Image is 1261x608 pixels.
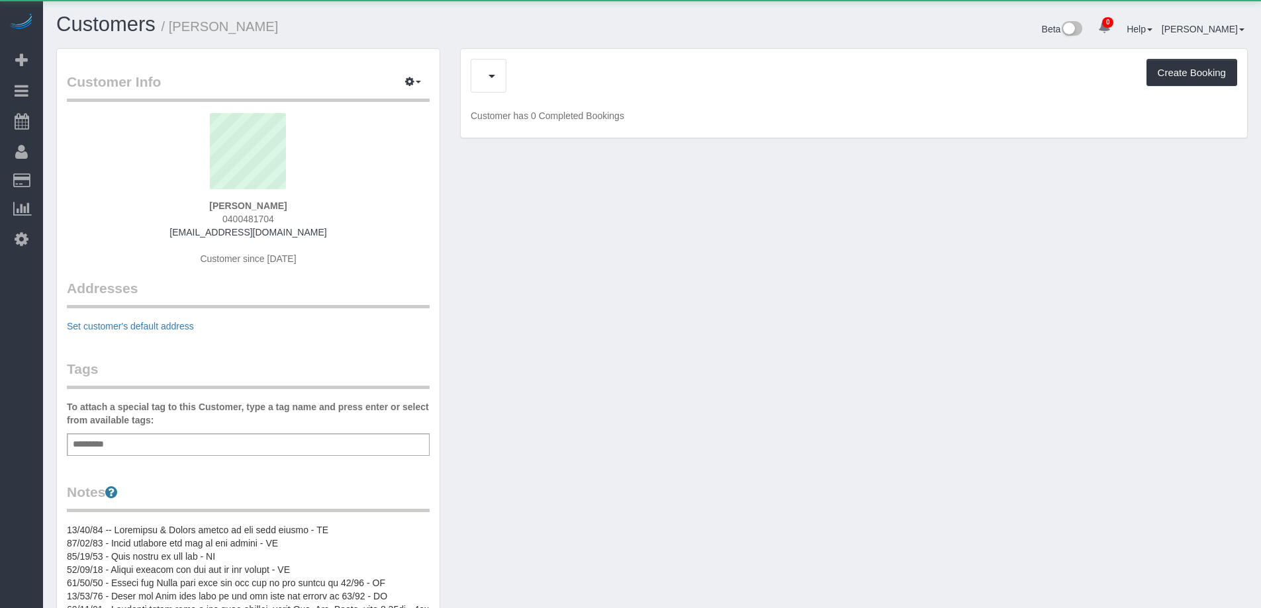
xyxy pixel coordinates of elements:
[1146,59,1237,87] button: Create Booking
[1127,24,1152,34] a: Help
[1092,13,1117,42] a: 0
[1042,24,1083,34] a: Beta
[67,72,430,102] legend: Customer Info
[209,200,287,211] strong: [PERSON_NAME]
[1102,17,1113,28] span: 0
[1162,24,1244,34] a: [PERSON_NAME]
[162,19,279,34] small: / [PERSON_NAME]
[67,359,430,389] legend: Tags
[471,109,1237,122] p: Customer has 0 Completed Bookings
[8,13,34,32] img: Automaid Logo
[67,400,430,427] label: To attach a special tag to this Customer, type a tag name and press enter or select from availabl...
[67,321,194,331] a: Set customer's default address
[222,214,274,224] span: 0400481704
[56,13,156,36] a: Customers
[1060,21,1082,38] img: New interface
[169,227,326,238] a: [EMAIL_ADDRESS][DOMAIN_NAME]
[200,253,296,264] span: Customer since [DATE]
[67,482,430,512] legend: Notes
